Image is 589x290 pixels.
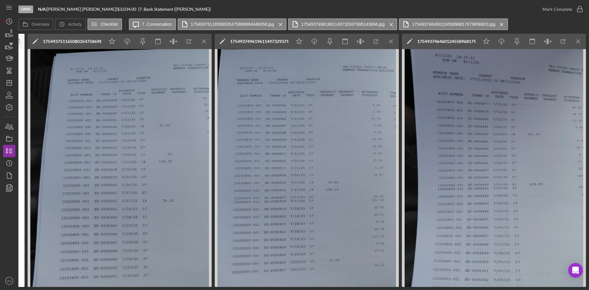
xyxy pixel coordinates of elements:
div: | 7. Bank Statement ([PERSON_NAME]) [138,7,211,12]
label: Activity [68,22,82,27]
div: 17549374646012455896817979856803.jpg [417,39,475,44]
div: [PERSON_NAME] [PERSON_NAME] | [47,7,117,12]
div: 17549375116508035475869884448458.jpg [43,39,101,44]
button: Checklist [87,18,122,30]
button: 7. Conversation [129,18,176,30]
button: 17549374961961149732937995143666.jpg [288,18,397,30]
div: | [38,7,47,12]
button: 17549375116508035475869884448458.jpg [178,18,287,30]
img: Preview [28,49,212,287]
b: N/A [38,6,46,12]
label: 7. Conversation [142,22,172,27]
div: 17549374961961149732937995143666.jpg [230,39,288,44]
button: BS [3,275,15,287]
button: Activity [55,18,86,30]
div: Open Intercom Messenger [568,263,583,278]
label: 17549375116508035475869884448458.jpg [191,22,274,27]
label: Checklist [101,22,118,27]
button: Mark Complete [536,3,586,15]
div: Open [18,6,33,13]
label: 17549374961961149732937995143666.jpg [301,22,385,27]
div: Mark Complete [542,3,572,15]
img: Preview [215,49,399,287]
button: 17549374646012455896817979856803.jpg [399,18,508,30]
div: $3,034.00 [117,7,138,12]
text: BS [7,279,11,283]
label: 17549374646012455896817979856803.jpg [412,22,495,27]
label: Overview [32,22,49,27]
img: Preview [402,49,586,287]
button: Overview [18,18,53,30]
